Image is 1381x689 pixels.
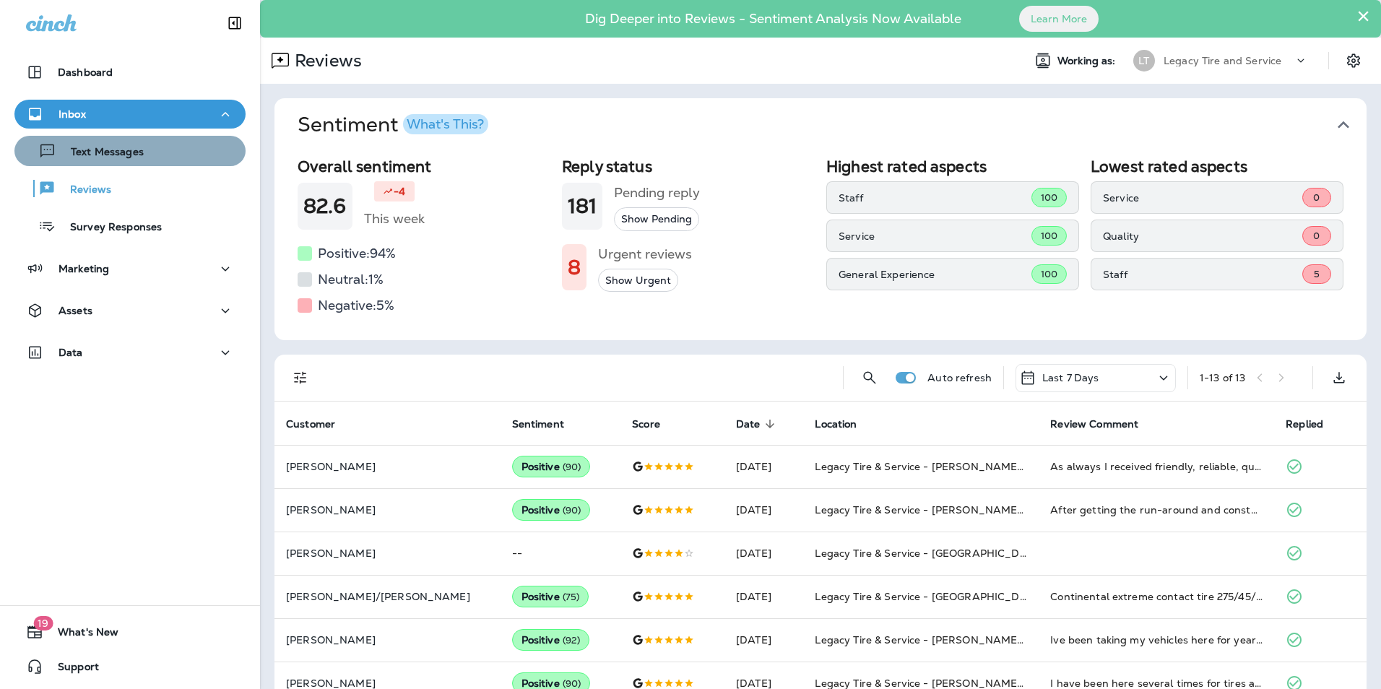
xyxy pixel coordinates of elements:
[1050,633,1263,647] div: Ive been taking my vehicles here for years. Highly recommend.
[318,294,394,317] h5: Negative: 5 %
[14,58,246,87] button: Dashboard
[568,256,581,279] h1: 8
[318,242,396,265] h5: Positive: 94 %
[59,263,109,274] p: Marketing
[512,418,564,430] span: Sentiment
[736,418,761,430] span: Date
[286,461,489,472] p: [PERSON_NAME]
[1041,230,1057,242] span: 100
[1050,417,1157,430] span: Review Comment
[1313,230,1320,242] span: 0
[1019,6,1099,32] button: Learn More
[839,192,1031,204] p: Staff
[724,445,803,488] td: [DATE]
[614,181,700,204] h5: Pending reply
[1103,230,1302,242] p: Quality
[563,504,581,516] span: ( 90 )
[598,243,692,266] h5: Urgent reviews
[59,108,86,120] p: Inbox
[1286,418,1323,430] span: Replied
[43,661,99,678] span: Support
[286,591,489,602] p: [PERSON_NAME]/[PERSON_NAME]
[1050,589,1263,604] div: Continental extreme contact tire 275/45/21 on a cx90. We are very pleased
[14,211,246,241] button: Survey Responses
[286,417,354,430] span: Customer
[826,157,1079,175] h2: Highest rated aspects
[724,532,803,575] td: [DATE]
[562,157,815,175] h2: Reply status
[632,418,660,430] span: Score
[43,626,118,643] span: What's New
[59,305,92,316] p: Assets
[14,136,246,166] button: Text Messages
[724,575,803,618] td: [DATE]
[512,586,589,607] div: Positive
[563,634,581,646] span: ( 92 )
[1057,55,1119,67] span: Working as:
[632,417,679,430] span: Score
[1314,268,1320,280] span: 5
[33,616,53,630] span: 19
[58,66,113,78] p: Dashboard
[1103,192,1302,204] p: Service
[1091,157,1343,175] h2: Lowest rated aspects
[543,17,1003,21] p: Dig Deeper into Reviews - Sentiment Analysis Now Available
[364,207,425,230] h5: This week
[274,152,1367,340] div: SentimentWhat's This?
[1356,4,1370,27] button: Close
[815,418,857,430] span: Location
[815,417,875,430] span: Location
[1050,503,1263,517] div: After getting the run-around and constant changes from the quoted price from their competition, I...
[56,221,162,235] p: Survey Responses
[286,363,315,392] button: Filters
[1341,48,1367,74] button: Settings
[14,652,246,681] button: Support
[1200,372,1245,383] div: 1 - 13 of 13
[286,547,489,559] p: [PERSON_NAME]
[815,460,1163,473] span: Legacy Tire & Service - [PERSON_NAME] (formerly Chelsea Tire Pros)
[563,461,581,473] span: ( 90 )
[724,488,803,532] td: [DATE]
[598,269,678,292] button: Show Urgent
[512,456,591,477] div: Positive
[14,617,246,646] button: 19What's New
[927,372,992,383] p: Auto refresh
[1042,372,1099,383] p: Last 7 Days
[839,230,1031,242] p: Service
[286,418,335,430] span: Customer
[1313,191,1320,204] span: 0
[403,114,488,134] button: What's This?
[14,173,246,204] button: Reviews
[56,183,111,197] p: Reviews
[1041,191,1057,204] span: 100
[407,118,484,131] div: What's This?
[1325,363,1354,392] button: Export as CSV
[815,590,1246,603] span: Legacy Tire & Service - [GEOGRAPHIC_DATA] (formerly Chalkville Auto & Tire Service)
[512,417,583,430] span: Sentiment
[289,50,362,71] p: Reviews
[815,503,1163,516] span: Legacy Tire & Service - [PERSON_NAME] (formerly Chelsea Tire Pros)
[815,633,1163,646] span: Legacy Tire & Service - [PERSON_NAME] (formerly Chelsea Tire Pros)
[298,157,550,175] h2: Overall sentiment
[501,532,621,575] td: --
[59,347,83,358] p: Data
[736,417,779,430] span: Date
[1103,269,1302,280] p: Staff
[286,504,489,516] p: [PERSON_NAME]
[14,338,246,367] button: Data
[1164,55,1281,66] p: Legacy Tire and Service
[14,254,246,283] button: Marketing
[303,194,347,218] h1: 82.6
[394,184,405,199] p: -4
[855,363,884,392] button: Search Reviews
[512,499,591,521] div: Positive
[724,618,803,662] td: [DATE]
[286,677,489,689] p: [PERSON_NAME]
[1041,268,1057,280] span: 100
[56,146,144,160] p: Text Messages
[839,269,1031,280] p: General Experience
[14,100,246,129] button: Inbox
[318,268,384,291] h5: Neutral: 1 %
[1133,50,1155,71] div: LT
[286,634,489,646] p: [PERSON_NAME]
